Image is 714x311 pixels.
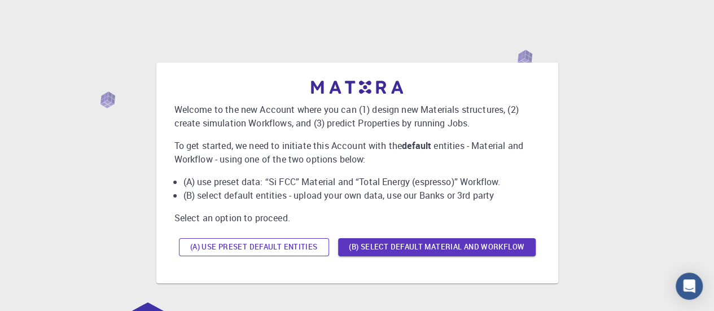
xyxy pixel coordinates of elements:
img: logo [311,81,404,94]
span: Soporte [23,8,63,18]
p: Welcome to the new Account where you can (1) design new Materials structures, (2) create simulati... [174,103,540,130]
div: Open Intercom Messenger [676,273,703,300]
p: Select an option to proceed. [174,211,540,225]
li: (B) select default entities - upload your own data, use our Banks or 3rd party [183,189,540,202]
p: To get started, we need to initiate this Account with the entities - Material and Workflow - usin... [174,139,540,166]
button: (A) Use preset default entities [179,238,329,256]
b: default [402,139,431,152]
li: (A) use preset data: “Si FCC” Material and “Total Energy (espresso)” Workflow. [183,175,540,189]
button: (B) Select default material and workflow [338,238,536,256]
